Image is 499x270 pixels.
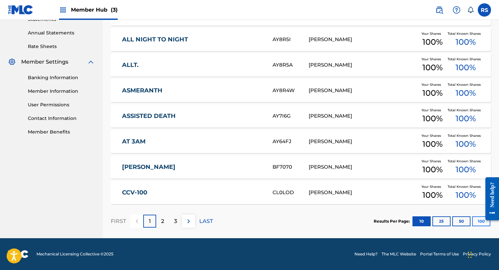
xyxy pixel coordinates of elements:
span: 100 % [422,36,443,48]
div: [PERSON_NAME] [309,189,417,196]
a: Public Search [433,3,446,17]
span: 100 % [422,164,443,176]
a: AT 3AM [122,138,264,145]
span: Your Shares [421,57,444,62]
a: Rate Sheets [28,43,95,50]
p: 2 [161,217,164,225]
span: 100 % [456,62,476,74]
iframe: Resource Center [480,171,499,227]
button: 10 [412,216,431,226]
div: BF7070 [273,163,309,171]
div: [PERSON_NAME] [309,138,417,145]
span: 100 % [456,164,476,176]
a: ASMERANTH [122,87,264,94]
span: 100 % [456,189,476,201]
div: Help [450,3,463,17]
span: Your Shares [421,108,444,113]
img: expand [87,58,95,66]
span: Your Shares [421,184,444,189]
span: Total Known Shares [448,82,483,87]
span: Total Known Shares [448,108,483,113]
img: search [435,6,443,14]
p: 3 [174,217,177,225]
p: LAST [199,217,213,225]
div: AY8R5I [273,36,309,43]
a: Banking Information [28,74,95,81]
img: logo [8,250,29,258]
img: Top Rightsholders [59,6,67,14]
div: AY8R5A [273,61,309,69]
a: User Permissions [28,101,95,108]
button: 50 [452,216,470,226]
img: MLC Logo [8,5,33,15]
a: Member Benefits [28,129,95,135]
a: Portal Terms of Use [420,251,459,257]
a: Privacy Policy [463,251,491,257]
a: The MLC Website [382,251,416,257]
a: Need Help? [354,251,378,257]
span: Total Known Shares [448,57,483,62]
div: [PERSON_NAME] [309,87,417,94]
span: (3) [111,7,118,13]
div: AY64FJ [273,138,309,145]
span: Your Shares [421,159,444,164]
div: User Menu [478,3,491,17]
button: 25 [432,216,451,226]
a: Member Information [28,88,95,95]
span: 100 % [422,87,443,99]
p: FIRST [111,217,126,225]
div: [PERSON_NAME] [309,36,417,43]
div: Drag [468,245,472,265]
a: ASSISTED DEATH [122,112,264,120]
a: Contact Information [28,115,95,122]
div: [PERSON_NAME] [309,61,417,69]
p: 1 [149,217,151,225]
div: CL0LOD [273,189,309,196]
a: CCV-100 [122,189,264,196]
div: AY8R4W [273,87,309,94]
p: Results Per Page: [374,218,411,224]
img: Member Settings [8,58,16,66]
span: Your Shares [421,31,444,36]
a: ALL NIGHT TO NIGHT [122,36,264,43]
span: 100 % [456,138,476,150]
span: Mechanical Licensing Collective © 2025 [36,251,113,257]
span: Total Known Shares [448,31,483,36]
span: Your Shares [421,82,444,87]
button: 100 [472,216,490,226]
span: Total Known Shares [448,133,483,138]
div: [PERSON_NAME] [309,112,417,120]
span: 100 % [456,87,476,99]
a: ALLT. [122,61,264,69]
span: 100 % [422,189,443,201]
span: 100 % [456,113,476,125]
a: [PERSON_NAME] [122,163,264,171]
iframe: Chat Widget [466,238,499,270]
span: 100 % [422,62,443,74]
div: Notifications [467,7,474,13]
span: Member Hub [71,6,118,14]
span: Total Known Shares [448,184,483,189]
span: Total Known Shares [448,159,483,164]
div: AY7I6G [273,112,309,120]
a: Annual Statements [28,29,95,36]
div: [PERSON_NAME] [309,163,417,171]
span: 100 % [456,36,476,48]
img: right [185,217,193,225]
span: 100 % [422,138,443,150]
span: Member Settings [21,58,68,66]
span: 100 % [422,113,443,125]
span: Your Shares [421,133,444,138]
img: help [453,6,461,14]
